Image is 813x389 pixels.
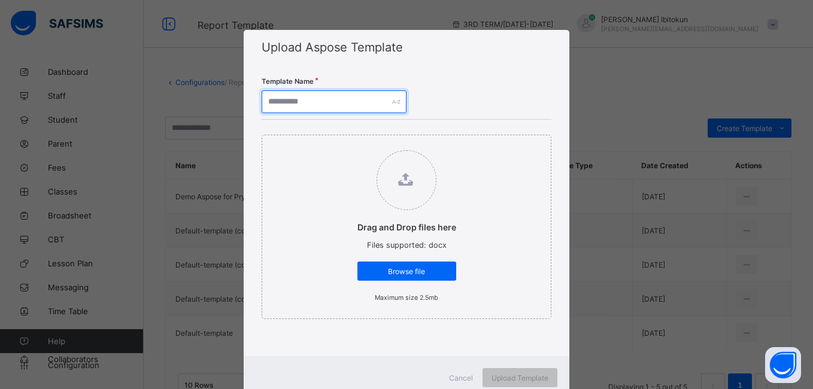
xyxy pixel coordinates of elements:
[262,40,403,54] span: Upload Aspose Template
[367,241,447,250] span: Files supported: docx
[366,267,447,276] span: Browse file
[492,373,548,382] span: Upload Template
[765,347,801,383] button: Open asap
[262,77,314,86] label: Template Name
[375,294,438,302] small: Maximum size 2.5mb
[357,222,456,232] p: Drag and Drop files here
[449,373,473,382] span: Cancel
